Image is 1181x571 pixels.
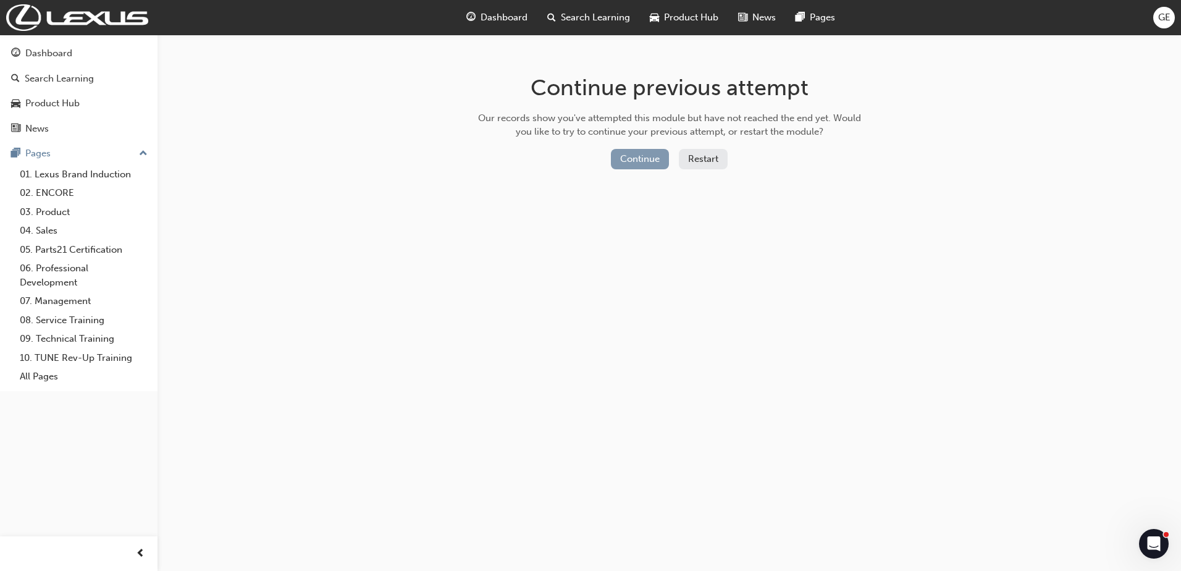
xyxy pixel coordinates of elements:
a: News [5,117,153,140]
a: 03. Product [15,203,153,222]
div: Search Learning [25,72,94,86]
span: up-icon [139,146,148,162]
span: search-icon [11,74,20,85]
iframe: Intercom live chat [1139,529,1169,559]
button: Pages [5,142,153,165]
button: DashboardSearch LearningProduct HubNews [5,40,153,142]
span: news-icon [11,124,20,135]
a: 10. TUNE Rev-Up Training [15,349,153,368]
a: Dashboard [5,42,153,65]
span: Pages [810,11,835,25]
span: Product Hub [664,11,718,25]
span: pages-icon [796,10,805,25]
div: Our records show you've attempted this module but have not reached the end yet. Would you like to... [474,111,865,139]
a: Search Learning [5,67,153,90]
span: pages-icon [11,148,20,159]
span: search-icon [547,10,556,25]
a: news-iconNews [728,5,786,30]
a: 06. Professional Development [15,259,153,292]
span: Search Learning [561,11,630,25]
a: 01. Lexus Brand Induction [15,165,153,184]
a: 09. Technical Training [15,329,153,349]
span: car-icon [650,10,659,25]
span: Dashboard [481,11,527,25]
a: 04. Sales [15,221,153,240]
a: 02. ENCORE [15,184,153,203]
button: Continue [611,149,669,169]
h1: Continue previous attempt [474,74,865,101]
div: Dashboard [25,46,72,61]
div: Pages [25,146,51,161]
img: Trak [6,4,148,31]
span: GE [1158,11,1170,25]
a: 08. Service Training [15,311,153,330]
a: 05. Parts21 Certification [15,240,153,260]
button: Restart [679,149,728,169]
a: All Pages [15,367,153,386]
span: prev-icon [136,546,145,562]
a: car-iconProduct Hub [640,5,728,30]
a: search-iconSearch Learning [537,5,640,30]
span: guage-icon [11,48,20,59]
span: News [752,11,776,25]
a: guage-iconDashboard [456,5,537,30]
span: car-icon [11,98,20,109]
span: news-icon [738,10,747,25]
div: Product Hub [25,96,80,111]
div: News [25,122,49,136]
span: guage-icon [466,10,476,25]
a: Product Hub [5,92,153,115]
button: GE [1153,7,1175,28]
a: 07. Management [15,292,153,311]
a: pages-iconPages [786,5,845,30]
